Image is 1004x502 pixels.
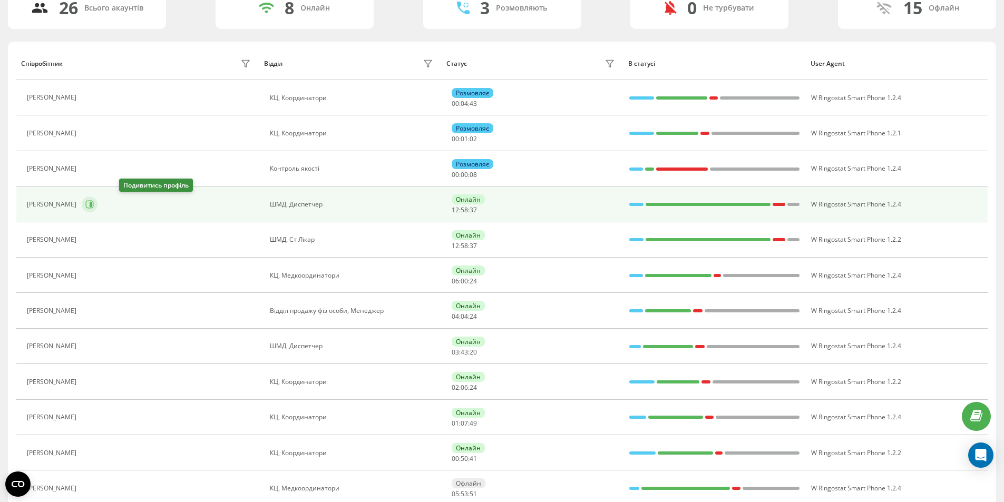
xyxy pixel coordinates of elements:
div: [PERSON_NAME] [27,378,79,386]
span: 04 [461,99,468,108]
span: 05 [452,489,459,498]
div: Open Intercom Messenger [968,442,993,468]
div: Онлайн [452,194,485,204]
span: W Ringostat Smart Phone 1.2.4 [811,484,901,493]
div: Співробітник [21,60,63,67]
span: 50 [461,454,468,463]
div: [PERSON_NAME] [27,414,79,421]
span: W Ringostat Smart Phone 1.2.2 [811,448,901,457]
div: КЦ, Координатори [270,449,436,457]
div: Розмовляють [496,4,547,13]
span: 12 [452,241,459,250]
div: КЦ, Координатори [270,414,436,421]
div: ШМД, Диспетчер [270,201,436,208]
span: 51 [470,489,477,498]
span: 24 [470,312,477,321]
div: Не турбувати [703,4,754,13]
div: КЦ, Координатори [270,378,436,386]
div: Статус [446,60,467,67]
div: КЦ, Координатори [270,94,436,102]
span: 49 [470,419,477,428]
span: 37 [470,205,477,214]
div: [PERSON_NAME] [27,485,79,492]
div: ШМД, Ст Лікар [270,236,436,243]
div: : : [452,171,477,179]
div: [PERSON_NAME] [27,449,79,457]
div: Відділ [264,60,282,67]
span: 04 [461,312,468,321]
div: КЦ, Медкоординатори [270,485,436,492]
span: 58 [461,205,468,214]
div: Онлайн [452,443,485,453]
span: 20 [470,348,477,357]
div: Контроль якості [270,165,436,172]
div: Розмовляє [452,123,493,133]
div: Онлайн [300,4,330,13]
div: : : [452,490,477,498]
span: 37 [470,241,477,250]
span: W Ringostat Smart Phone 1.2.4 [811,306,901,315]
div: Відділ продажу фіз особи, Менеджер [270,307,436,314]
span: 08 [470,170,477,179]
span: 00 [452,170,459,179]
span: 24 [470,383,477,392]
div: [PERSON_NAME] [27,236,79,243]
span: 00 [452,99,459,108]
div: КЦ, Медкоординатори [270,272,436,279]
div: [PERSON_NAME] [27,342,79,350]
span: 00 [461,170,468,179]
span: 00 [452,134,459,143]
span: 53 [461,489,468,498]
span: 12 [452,205,459,214]
span: 02 [452,383,459,392]
span: 04 [452,312,459,321]
div: ШМД, Диспетчер [270,342,436,350]
div: Онлайн [452,265,485,275]
div: : : [452,313,477,320]
span: W Ringostat Smart Phone 1.2.4 [811,271,901,280]
span: 58 [461,241,468,250]
span: 00 [461,277,468,286]
div: [PERSON_NAME] [27,165,79,172]
span: W Ringostat Smart Phone 1.2.1 [811,129,901,137]
div: : : [452,100,477,107]
div: Онлайн [452,408,485,418]
div: Подивитись профіль [119,179,193,192]
div: Розмовляє [452,159,493,169]
div: Онлайн [452,337,485,347]
span: 06 [452,277,459,286]
button: Open CMP widget [5,471,31,497]
div: : : [452,206,477,214]
div: : : [452,278,477,285]
div: Онлайн [452,230,485,240]
div: : : [452,349,477,356]
div: КЦ, Координатори [270,130,436,137]
div: : : [452,242,477,250]
div: Офлайн [452,478,485,488]
span: 41 [470,454,477,463]
span: W Ringostat Smart Phone 1.2.4 [811,200,901,209]
span: 43 [470,99,477,108]
div: [PERSON_NAME] [27,307,79,314]
span: 43 [461,348,468,357]
div: В статусі [628,60,801,67]
span: W Ringostat Smart Phone 1.2.4 [811,93,901,102]
div: : : [452,455,477,462]
div: [PERSON_NAME] [27,272,79,279]
span: 06 [461,383,468,392]
span: W Ringostat Smart Phone 1.2.2 [811,377,901,386]
div: [PERSON_NAME] [27,201,79,208]
div: : : [452,384,477,391]
div: Онлайн [452,372,485,382]
span: 07 [461,419,468,428]
span: 01 [461,134,468,143]
div: [PERSON_NAME] [27,94,79,101]
div: : : [452,135,477,143]
div: Онлайн [452,301,485,311]
span: W Ringostat Smart Phone 1.2.4 [811,341,901,350]
div: Розмовляє [452,88,493,98]
div: : : [452,420,477,427]
span: 03 [452,348,459,357]
span: 00 [452,454,459,463]
span: W Ringostat Smart Phone 1.2.4 [811,164,901,173]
